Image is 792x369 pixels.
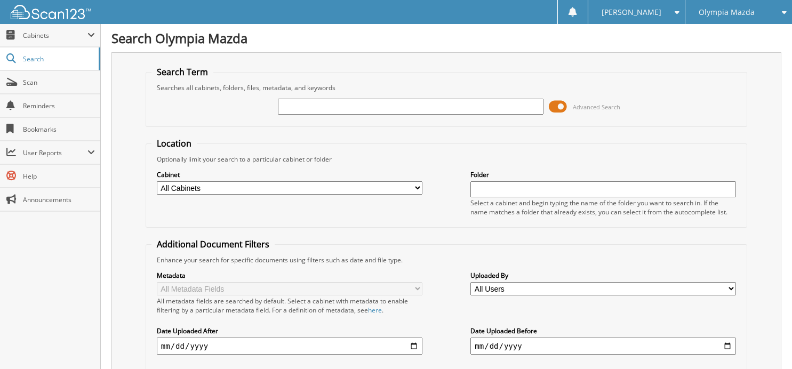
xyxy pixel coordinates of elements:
[151,255,741,264] div: Enhance your search for specific documents using filters such as date and file type.
[23,54,93,63] span: Search
[602,9,661,15] span: [PERSON_NAME]
[23,125,95,134] span: Bookmarks
[151,66,213,78] legend: Search Term
[151,83,741,92] div: Searches all cabinets, folders, files, metadata, and keywords
[699,9,755,15] span: Olympia Mazda
[470,170,736,179] label: Folder
[157,271,422,280] label: Metadata
[470,198,736,216] div: Select a cabinet and begin typing the name of the folder you want to search in. If the name match...
[470,271,736,280] label: Uploaded By
[470,338,736,355] input: end
[368,306,382,315] a: here
[573,103,620,111] span: Advanced Search
[157,170,422,179] label: Cabinet
[151,155,741,164] div: Optionally limit your search to a particular cabinet or folder
[157,296,422,315] div: All metadata fields are searched by default. Select a cabinet with metadata to enable filtering b...
[470,326,736,335] label: Date Uploaded Before
[157,338,422,355] input: start
[151,138,197,149] legend: Location
[23,172,95,181] span: Help
[11,5,91,19] img: scan123-logo-white.svg
[23,101,95,110] span: Reminders
[151,238,275,250] legend: Additional Document Filters
[23,195,95,204] span: Announcements
[157,326,422,335] label: Date Uploaded After
[23,78,95,87] span: Scan
[739,318,792,369] iframe: Chat Widget
[111,29,781,47] h1: Search Olympia Mazda
[23,31,87,40] span: Cabinets
[23,148,87,157] span: User Reports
